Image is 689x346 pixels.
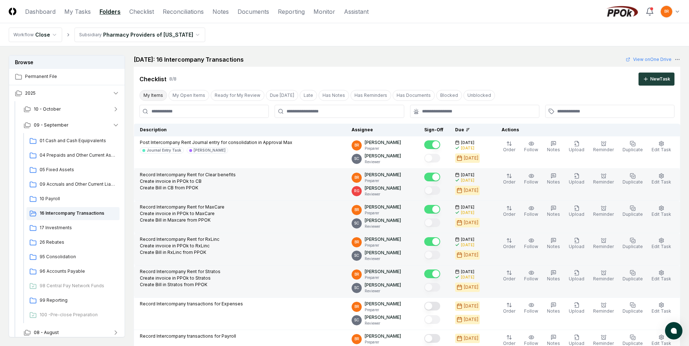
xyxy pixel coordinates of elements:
[503,276,515,281] span: Order
[502,204,517,219] button: Order
[546,139,562,155] button: Notes
[464,155,478,161] div: [DATE]
[365,321,401,326] p: Reviewer
[129,7,154,16] a: Checklist
[569,211,584,217] span: Upload
[350,90,391,101] button: Has Reminders
[365,217,401,224] p: [PERSON_NAME]
[365,210,401,216] p: Preparer
[567,204,586,219] button: Upload
[354,143,359,148] span: BR
[569,179,584,185] span: Upload
[523,172,540,187] button: Follow
[319,90,349,101] button: Has Notes
[593,211,614,217] span: Reminder
[424,302,440,310] button: Mark complete
[9,69,125,85] a: Permanent File
[424,140,440,149] button: Mark complete
[524,308,538,314] span: Follow
[621,236,644,251] button: Duplicate
[169,90,209,101] button: My Open Items
[365,282,401,288] p: [PERSON_NAME]
[547,244,560,249] span: Notes
[40,152,117,158] span: 04 Prepaids and Other Current Assets
[424,269,440,278] button: Mark complete
[424,237,440,246] button: Mark complete
[424,186,440,195] button: Mark complete
[140,268,220,288] p: Record Intercompany Rent for Stratos Create invoice in PPOk to Stratos Create Bill in Stratos fro...
[27,309,119,322] a: 100 -Pre-close Preparation
[502,268,517,284] button: Order
[140,204,224,223] p: Record Intercompany Rent for MaxCare Create invoice in PPOk to MaxCare Create Bill in Maxcare fro...
[547,147,560,152] span: Notes
[464,316,478,323] div: [DATE]
[461,237,474,242] span: [DATE]
[592,204,615,219] button: Reminder
[567,172,586,187] button: Upload
[623,341,643,346] span: Duplicate
[354,336,359,342] span: BR
[623,147,643,152] span: Duplicate
[140,139,292,146] p: Post Intercompany Rent Journal entry for consolidation in Approval Max
[34,122,68,128] span: 09 - September
[623,308,643,314] span: Duplicate
[27,222,119,235] a: 17 Investments
[569,147,584,152] span: Upload
[650,76,670,82] div: New Task
[592,301,615,316] button: Reminder
[212,7,229,16] a: Notes
[547,211,560,217] span: Notes
[140,333,236,339] p: Record Intercompany transactions for Payroll
[40,166,117,173] span: 05 Fixed Assets
[424,251,440,259] button: Mark complete
[27,236,119,249] a: 26 Rebates
[40,181,117,188] span: 09 Accruals and Other Current Liabilities
[139,90,167,101] button: My Items
[567,236,586,251] button: Upload
[424,334,440,343] button: Mark complete
[502,139,517,155] button: Order
[40,297,117,304] span: 99 Reporting
[592,268,615,284] button: Reminder
[569,244,584,249] span: Upload
[365,178,401,184] p: Preparer
[523,268,540,284] button: Follow
[502,172,517,187] button: Order
[503,179,515,185] span: Order
[354,156,359,161] span: SC
[354,272,359,277] span: BR
[64,7,91,16] a: My Tasks
[365,307,401,313] p: Preparer
[365,204,401,210] p: [PERSON_NAME]
[464,187,478,194] div: [DATE]
[650,204,673,219] button: Edit Task
[546,172,562,187] button: Notes
[40,254,117,260] span: 95 Consolidation
[623,244,643,249] span: Duplicate
[424,154,440,162] button: Mark complete
[461,172,474,178] span: [DATE]
[464,303,478,309] div: [DATE]
[25,7,56,16] a: Dashboard
[503,308,515,314] span: Order
[27,164,119,177] a: 05 Fixed Assets
[496,127,674,133] div: Actions
[40,239,117,246] span: 26 Rebates
[593,276,614,281] span: Reminder
[25,73,119,80] span: Permanent File
[546,236,562,251] button: Notes
[140,236,219,256] p: Record Intercompany Rent for RxLinc Create invoice in PPOk to RxLinc Create Bill in RxLinc from PPOK
[621,204,644,219] button: Duplicate
[639,73,674,86] button: NewTask
[140,301,243,307] p: Record Intercompany transactions for Expenses
[567,301,586,316] button: Upload
[464,284,478,291] div: [DATE]
[664,9,669,14] span: BR
[523,139,540,155] button: Follow
[464,252,478,258] div: [DATE]
[593,147,614,152] span: Reminder
[665,322,682,339] button: atlas-launcher
[25,90,36,96] span: 2025
[365,301,401,307] p: [PERSON_NAME]
[524,244,538,249] span: Follow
